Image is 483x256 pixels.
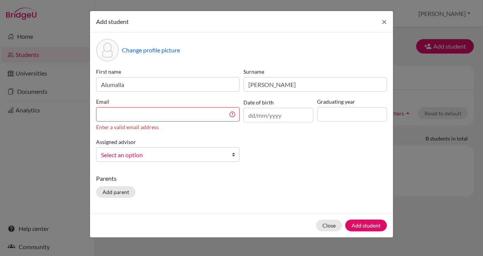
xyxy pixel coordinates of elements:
div: Profile picture [96,39,119,62]
label: Assigned advisor [96,138,136,146]
button: Add parent [96,186,136,198]
label: First name [96,68,240,76]
button: Close [376,11,393,32]
div: Enter a valid email address [96,123,240,131]
label: Surname [243,68,387,76]
label: Email [96,98,240,106]
button: Add student [345,220,387,231]
label: Graduating year [317,98,387,106]
span: × [382,16,387,27]
p: Parents [96,174,387,183]
span: Select an option [101,150,225,160]
label: Date of birth [243,98,274,106]
span: Add student [96,18,129,25]
input: dd/mm/yyyy [243,108,313,122]
button: Close [316,220,342,231]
